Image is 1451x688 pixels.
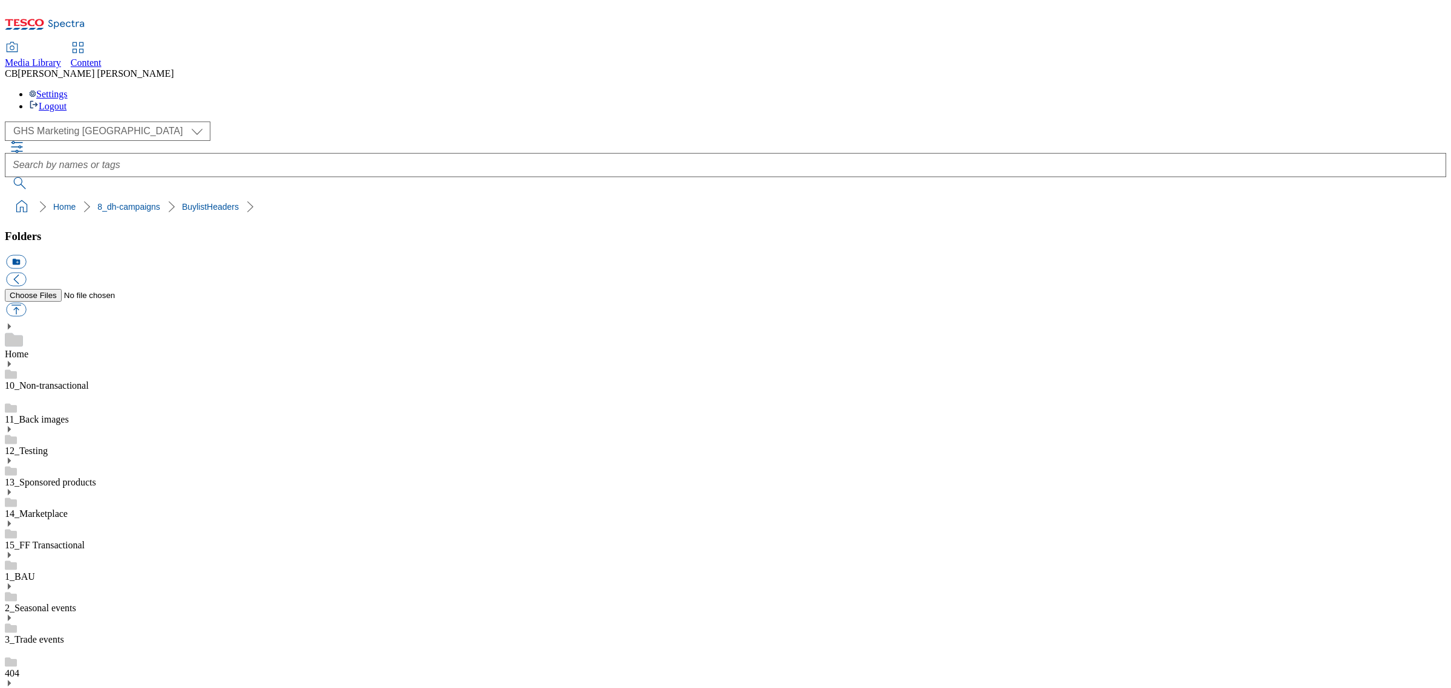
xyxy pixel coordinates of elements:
[5,571,35,582] a: 1_BAU
[5,349,28,359] a: Home
[5,668,19,678] a: 404
[71,57,102,68] span: Content
[5,634,64,644] a: 3_Trade events
[5,414,69,424] a: 11_Back images
[71,43,102,68] a: Content
[5,540,85,550] a: 15_FF Transactional
[12,197,31,216] a: home
[5,380,89,391] a: 10_Non-transactional
[5,477,96,487] a: 13_Sponsored products
[182,202,239,212] a: BuylistHeaders
[5,57,61,68] span: Media Library
[5,195,1446,218] nav: breadcrumb
[5,68,18,79] span: CB
[5,230,1446,243] h3: Folders
[5,603,76,613] a: 2_Seasonal events
[5,153,1446,177] input: Search by names or tags
[5,446,48,456] a: 12_Testing
[5,508,68,519] a: 14_Marketplace
[29,101,67,111] a: Logout
[97,202,160,212] a: 8_dh-campaigns
[53,202,76,212] a: Home
[18,68,174,79] span: [PERSON_NAME] [PERSON_NAME]
[29,89,68,99] a: Settings
[5,43,61,68] a: Media Library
